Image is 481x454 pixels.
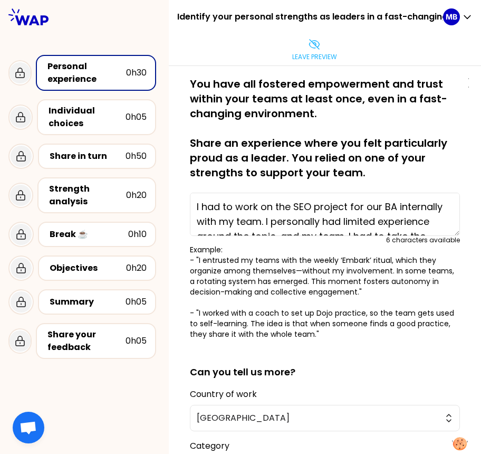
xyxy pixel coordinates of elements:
[126,150,147,163] div: 0h50
[386,236,460,244] div: 6 characters available
[443,8,473,25] button: MB
[190,388,257,400] label: Country of work
[126,262,147,275] div: 0h20
[50,262,126,275] div: Objectives
[190,77,460,180] p: You have all fostered empowerment and trust within your teams at least once, even in a fast-chang...
[197,412,438,424] span: [GEOGRAPHIC_DATA]
[190,348,460,380] h2: Can you tell us more?
[190,193,460,236] textarea: I had to work on the SEO project for our BA internally with my team. I personally had limited exp...
[49,183,126,208] div: Strength analysis
[47,328,126,354] div: Share your feedback
[126,189,147,202] div: 0h20
[126,335,147,347] div: 0h05
[47,60,126,86] div: Personal experience
[292,53,337,61] p: Leave preview
[50,150,126,163] div: Share in turn
[126,67,147,79] div: 0h30
[190,440,229,452] label: Category
[126,296,147,308] div: 0h05
[13,412,44,443] div: Ouvrir le chat
[190,244,460,339] p: Example: - "I entrusted my teams with the weekly ‘Embark’ ritual, which they organize among thems...
[49,105,126,130] div: Individual choices
[50,296,126,308] div: Summary
[288,34,341,65] button: Leave preview
[190,405,460,431] button: [GEOGRAPHIC_DATA]
[50,228,128,241] div: Break ☕️
[126,111,147,124] div: 0h05
[446,12,457,22] p: MB
[128,228,147,241] div: 0h10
